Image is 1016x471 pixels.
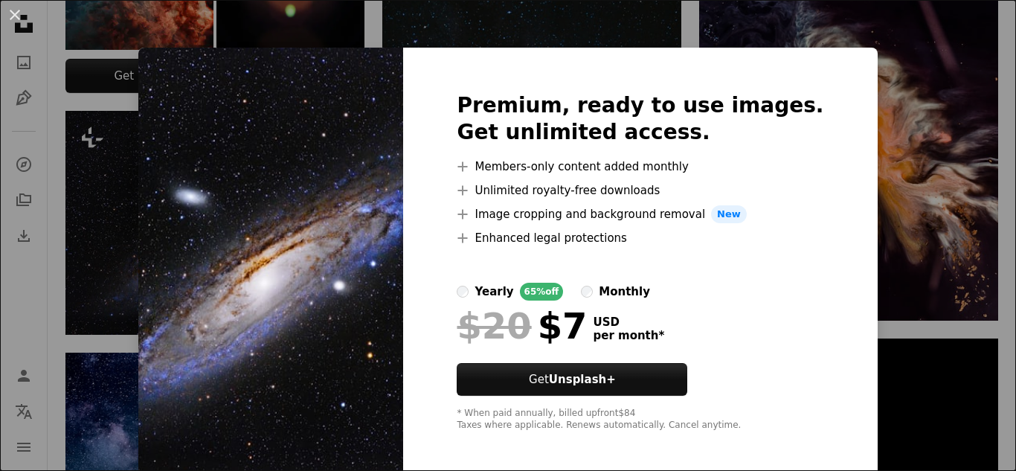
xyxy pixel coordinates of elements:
[520,283,564,301] div: 65% off
[581,286,593,298] input: monthly
[457,205,823,223] li: Image cropping and background removal
[457,229,823,247] li: Enhanced legal protections
[599,283,650,301] div: monthly
[457,408,823,432] div: * When paid annually, billed upfront $84 Taxes where applicable. Renews automatically. Cancel any...
[457,307,587,345] div: $7
[711,205,747,223] span: New
[457,286,469,298] input: yearly65%off
[457,158,823,176] li: Members-only content added monthly
[457,307,531,345] span: $20
[457,363,687,396] button: GetUnsplash+
[475,283,513,301] div: yearly
[457,92,823,146] h2: Premium, ready to use images. Get unlimited access.
[593,315,664,329] span: USD
[593,329,664,342] span: per month *
[549,373,616,386] strong: Unsplash+
[457,182,823,199] li: Unlimited royalty-free downloads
